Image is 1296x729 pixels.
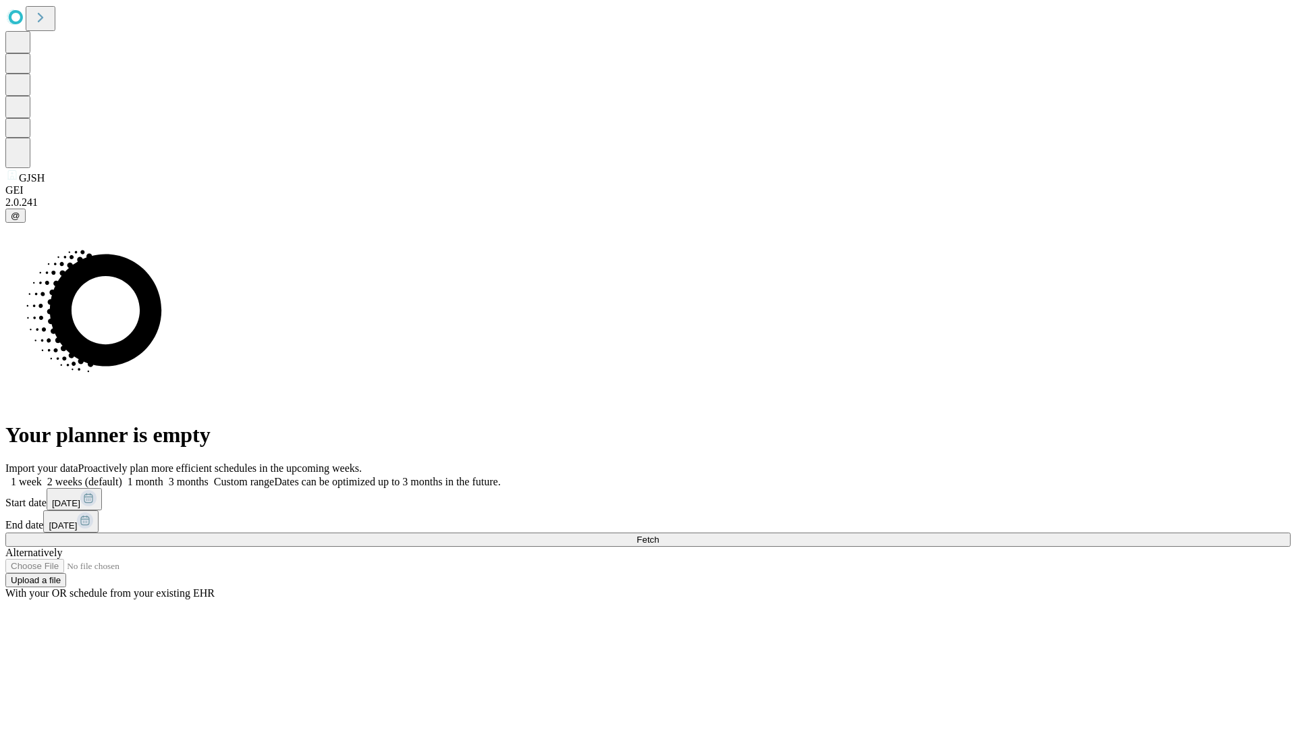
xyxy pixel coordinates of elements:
span: Fetch [637,535,659,545]
span: Custom range [214,476,274,487]
span: [DATE] [52,498,80,508]
span: 1 month [128,476,163,487]
div: GEI [5,184,1291,196]
span: [DATE] [49,520,77,531]
span: Dates can be optimized up to 3 months in the future. [274,476,500,487]
span: Alternatively [5,547,62,558]
span: 2 weeks (default) [47,476,122,487]
button: Upload a file [5,573,66,587]
span: Import your data [5,462,78,474]
div: End date [5,510,1291,533]
span: 1 week [11,476,42,487]
button: [DATE] [43,510,99,533]
div: Start date [5,488,1291,510]
div: 2.0.241 [5,196,1291,209]
button: [DATE] [47,488,102,510]
button: Fetch [5,533,1291,547]
span: 3 months [169,476,209,487]
button: @ [5,209,26,223]
span: With your OR schedule from your existing EHR [5,587,215,599]
span: GJSH [19,172,45,184]
h1: Your planner is empty [5,423,1291,448]
span: Proactively plan more efficient schedules in the upcoming weeks. [78,462,362,474]
span: @ [11,211,20,221]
